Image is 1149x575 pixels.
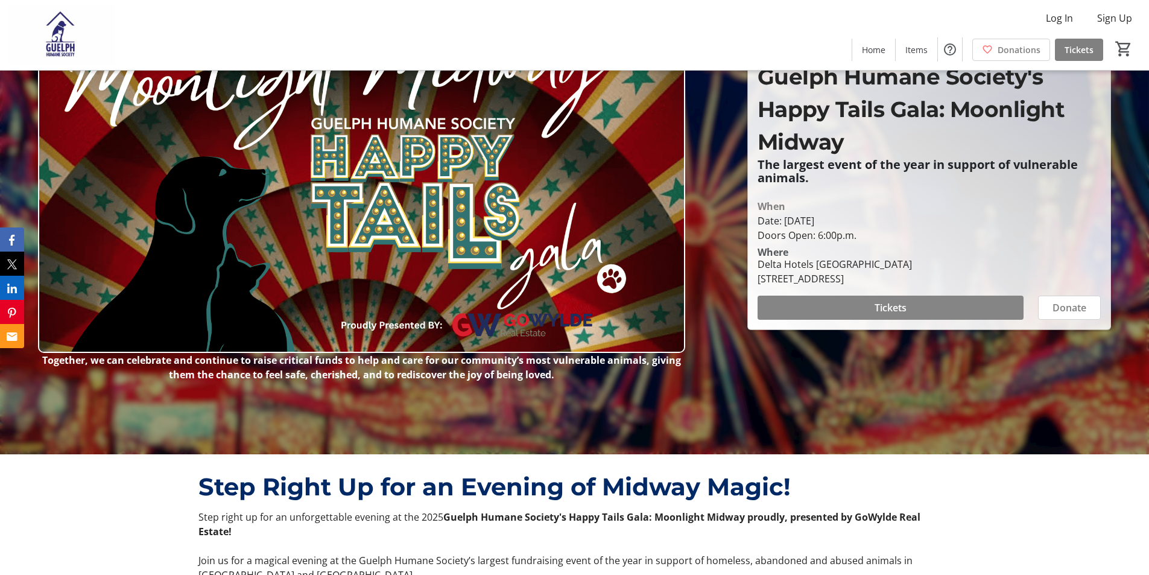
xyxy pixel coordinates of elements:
[1036,8,1083,28] button: Log In
[1113,38,1135,60] button: Cart
[875,300,907,315] span: Tickets
[42,354,681,381] strong: Together, we can celebrate and continue to raise critical funds to help and care for our communit...
[758,296,1024,320] button: Tickets
[998,43,1040,56] span: Donations
[1097,11,1132,25] span: Sign Up
[938,37,962,62] button: Help
[852,39,895,61] a: Home
[905,43,928,56] span: Items
[1046,11,1073,25] span: Log In
[758,257,912,272] div: Delta Hotels [GEOGRAPHIC_DATA]
[896,39,937,61] a: Items
[1038,296,1101,320] button: Donate
[1055,39,1103,61] a: Tickets
[198,510,950,539] p: Step right up for an unforgettable evening at the 2025
[758,158,1101,185] p: The largest event of the year in support of vulnerable animals.
[1087,8,1142,28] button: Sign Up
[1052,300,1086,315] span: Donate
[862,43,885,56] span: Home
[758,214,1101,243] div: Date: [DATE] Doors Open: 6:00p.m.
[758,63,1065,155] span: Guelph Humane Society's Happy Tails Gala: Moonlight Midway
[758,247,788,257] div: Where
[198,472,791,501] span: Step Right Up for an Evening of Midway Magic!
[1065,43,1094,56] span: Tickets
[758,199,785,214] div: When
[972,39,1050,61] a: Donations
[198,510,920,538] strong: Guelph Humane Society's Happy Tails Gala: Moonlight Midway proudly, presented by GoWylde Real Est...
[758,272,912,286] div: [STREET_ADDRESS]
[7,5,115,65] img: Guelph Humane Society 's Logo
